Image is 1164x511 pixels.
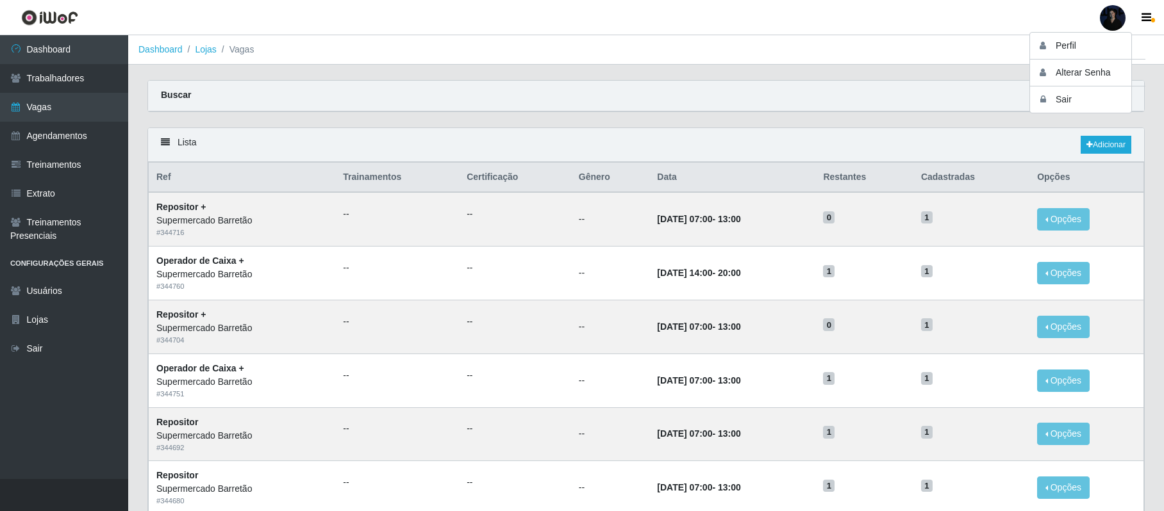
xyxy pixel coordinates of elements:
[156,429,328,442] div: Supermercado Barretão
[156,321,328,335] div: Supermercado Barretão
[571,247,649,300] td: --
[1037,208,1090,231] button: Opções
[156,496,328,507] div: # 344680
[657,214,740,224] strong: -
[913,163,1029,193] th: Cadastradas
[921,372,933,385] span: 1
[921,211,933,224] span: 1
[467,422,563,435] ul: --
[657,321,712,332] time: [DATE] 07:00
[21,10,78,26] img: CoreUI Logo
[1037,369,1090,392] button: Opções
[156,255,244,266] strong: Operador de Caixa +
[657,375,740,385] strong: -
[1037,423,1090,445] button: Opções
[571,192,649,246] td: --
[718,482,741,492] time: 13:00
[156,363,244,373] strong: Operador de Caixa +
[1037,476,1090,499] button: Opções
[343,207,451,221] ul: --
[156,470,198,480] strong: Repositor
[657,375,712,385] time: [DATE] 07:00
[649,163,815,193] th: Data
[1030,60,1145,86] button: Alterar Senha
[459,163,571,193] th: Certificação
[657,268,712,278] time: [DATE] 14:00
[156,375,328,389] div: Supermercado Barretão
[217,43,254,56] li: Vagas
[467,315,563,328] ul: --
[823,265,835,278] span: 1
[823,480,835,492] span: 1
[467,476,563,489] ul: --
[921,480,933,492] span: 1
[148,128,1144,162] div: Lista
[657,268,740,278] strong: -
[1030,86,1145,113] button: Sair
[718,214,741,224] time: 13:00
[815,163,913,193] th: Restantes
[823,318,835,331] span: 0
[467,207,563,221] ul: --
[1037,262,1090,284] button: Opções
[1030,33,1145,60] button: Perfil
[718,428,741,439] time: 13:00
[161,90,191,100] strong: Buscar
[156,268,328,281] div: Supermercado Barretão
[156,335,328,346] div: # 344704
[921,265,933,278] span: 1
[718,375,741,385] time: 13:00
[156,389,328,400] div: # 344751
[921,318,933,331] span: 1
[823,211,835,224] span: 0
[657,428,740,439] strong: -
[343,261,451,275] ul: --
[571,163,649,193] th: Gênero
[1081,136,1131,154] a: Adicionar
[195,44,216,54] a: Lojas
[467,369,563,382] ul: --
[718,321,741,332] time: 13:00
[571,300,649,353] td: --
[823,372,835,385] span: 1
[156,227,328,238] div: # 344716
[1029,163,1143,193] th: Opções
[657,482,740,492] strong: -
[343,422,451,435] ul: --
[335,163,459,193] th: Trainamentos
[156,281,328,292] div: # 344760
[921,426,933,439] span: 1
[718,268,741,278] time: 20:00
[657,428,712,439] time: [DATE] 07:00
[1037,316,1090,338] button: Opções
[156,417,198,427] strong: Repositor
[149,163,336,193] th: Ref
[571,353,649,407] td: --
[343,476,451,489] ul: --
[571,407,649,461] td: --
[657,482,712,492] time: [DATE] 07:00
[156,214,328,227] div: Supermercado Barretão
[343,369,451,382] ul: --
[657,214,712,224] time: [DATE] 07:00
[343,315,451,328] ul: --
[467,261,563,275] ul: --
[657,321,740,332] strong: -
[156,202,206,212] strong: Repositor +
[156,482,328,496] div: Supermercado Barretão
[138,44,183,54] a: Dashboard
[128,35,1164,65] nav: breadcrumb
[823,426,835,439] span: 1
[156,309,206,320] strong: Repositor +
[156,442,328,453] div: # 344692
